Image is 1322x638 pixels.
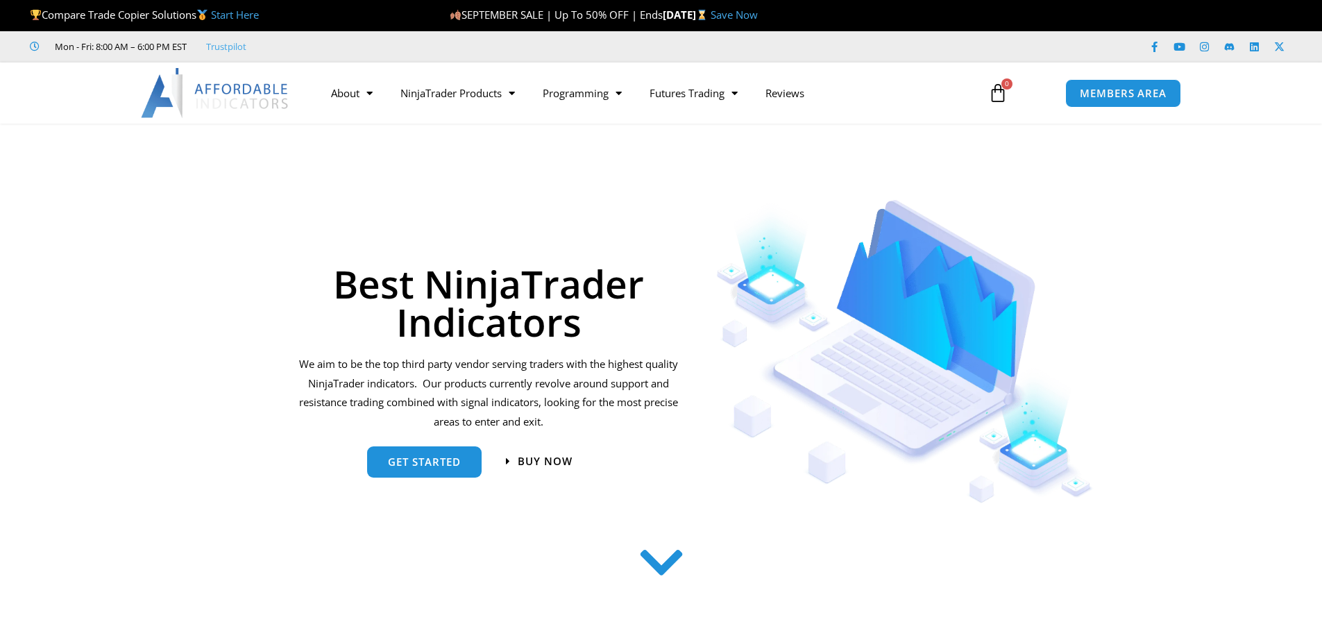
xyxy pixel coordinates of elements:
[518,456,573,467] span: Buy now
[1080,88,1167,99] span: MEMBERS AREA
[711,8,758,22] a: Save Now
[697,10,707,20] img: ⌛
[206,38,246,55] a: Trustpilot
[388,457,461,467] span: get started
[317,77,972,109] nav: Menu
[387,77,529,109] a: NinjaTrader Products
[1001,78,1012,90] span: 0
[197,10,207,20] img: 🥇
[141,68,290,118] img: LogoAI | Affordable Indicators – NinjaTrader
[51,38,187,55] span: Mon - Fri: 8:00 AM – 6:00 PM EST
[367,446,482,478] a: get started
[752,77,818,109] a: Reviews
[317,77,387,109] a: About
[297,265,681,341] h1: Best NinjaTrader Indicators
[450,10,461,20] img: 🍂
[967,73,1028,113] a: 0
[506,456,573,467] a: Buy now
[31,10,41,20] img: 🏆
[716,200,1093,503] img: Indicators 1 | Affordable Indicators – NinjaTrader
[636,77,752,109] a: Futures Trading
[529,77,636,109] a: Programming
[1065,79,1181,108] a: MEMBERS AREA
[450,8,663,22] span: SEPTEMBER SALE | Up To 50% OFF | Ends
[30,8,259,22] span: Compare Trade Copier Solutions
[663,8,711,22] strong: [DATE]
[297,355,681,432] p: We aim to be the top third party vendor serving traders with the highest quality NinjaTrader indi...
[211,8,259,22] a: Start Here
